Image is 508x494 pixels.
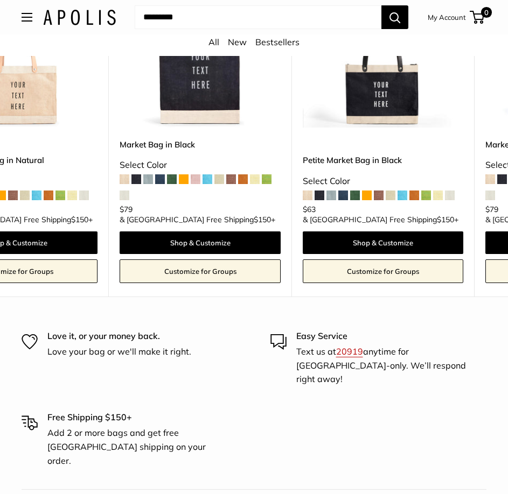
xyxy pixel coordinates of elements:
a: 0 [471,11,484,24]
span: & [GEOGRAPHIC_DATA] Free Shipping + [120,216,275,223]
a: Market Bag in Black [120,138,280,151]
a: All [208,37,219,47]
a: Customize for Groups [120,259,280,283]
a: Bestsellers [255,37,300,47]
p: Love your bag or we'll make it right. [47,345,191,359]
button: Search [381,5,408,29]
p: Love it, or your money back. [47,329,191,343]
a: Customize for Groups [303,259,463,283]
button: Open menu [22,13,32,22]
span: 0 [481,7,492,18]
div: Select Color [120,157,280,173]
span: $150 [254,215,271,224]
input: Search... [135,5,381,29]
span: $150 [71,215,88,224]
p: Easy Service [296,329,476,343]
a: New [228,37,247,47]
p: Add 2 or more bags and get free [GEOGRAPHIC_DATA] shipping on your order. [47,426,227,468]
span: $79 [120,204,133,214]
span: $63 [303,204,316,214]
a: Petite Market Bag in Black [303,154,463,166]
a: Shop & Customize [120,231,280,254]
a: 20919 [336,346,363,357]
p: Text us at anytime for [GEOGRAPHIC_DATA]-only. We’ll respond right away! [296,345,476,386]
img: Apolis [43,10,116,25]
span: $79 [485,204,498,214]
a: My Account [428,11,466,24]
p: Free Shipping $150+ [47,411,227,425]
a: Shop & Customize [303,231,463,254]
span: & [GEOGRAPHIC_DATA] Free Shipping + [303,216,458,223]
div: Select Color [303,173,463,189]
span: $150 [437,215,454,224]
